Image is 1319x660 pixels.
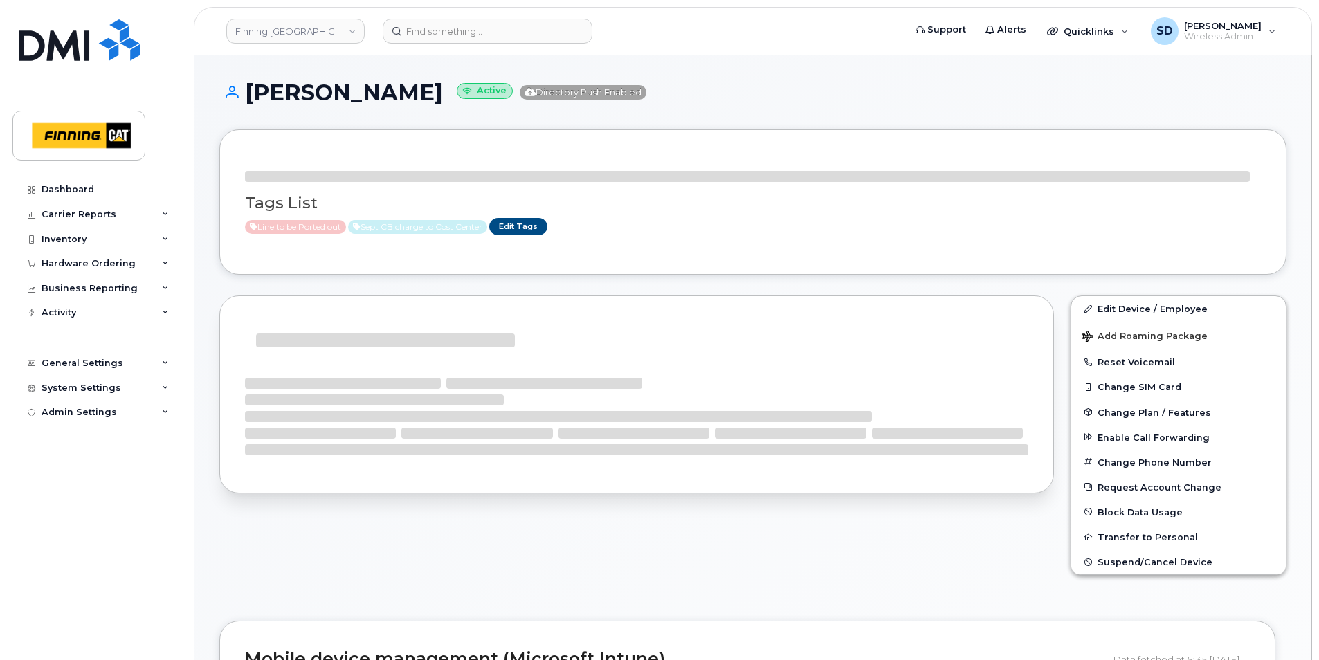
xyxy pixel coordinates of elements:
button: Request Account Change [1071,475,1286,499]
a: Edit Tags [489,218,547,235]
button: Add Roaming Package [1071,321,1286,349]
button: Change Phone Number [1071,450,1286,475]
button: Change SIM Card [1071,374,1286,399]
span: Suspend/Cancel Device [1098,557,1212,567]
button: Enable Call Forwarding [1071,425,1286,450]
span: Enable Call Forwarding [1098,432,1210,442]
button: Change Plan / Features [1071,400,1286,425]
span: Active [348,220,487,234]
span: Directory Push Enabled [520,85,646,100]
span: Change Plan / Features [1098,407,1211,417]
h3: Tags List [245,194,1261,212]
small: Active [457,83,513,99]
span: Active [245,220,346,234]
button: Reset Voicemail [1071,349,1286,374]
button: Transfer to Personal [1071,524,1286,549]
button: Suspend/Cancel Device [1071,549,1286,574]
button: Block Data Usage [1071,499,1286,524]
a: Edit Device / Employee [1071,296,1286,321]
h1: [PERSON_NAME] [219,80,1286,104]
span: Add Roaming Package [1082,331,1208,344]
